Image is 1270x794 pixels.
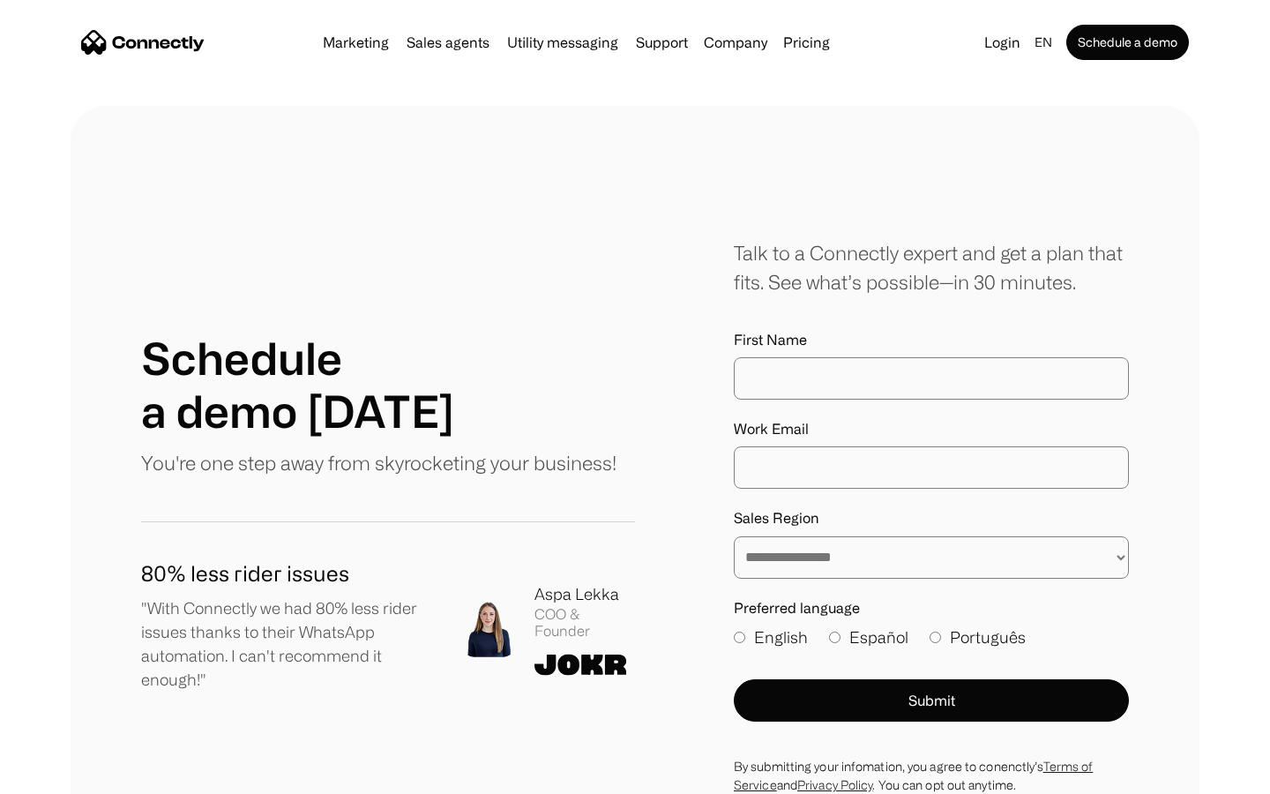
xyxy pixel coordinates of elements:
h1: Schedule a demo [DATE] [141,332,454,438]
input: Español [829,632,840,643]
input: English [734,632,745,643]
aside: Language selected: English [18,761,106,788]
a: Pricing [776,35,837,49]
a: Schedule a demo [1066,25,1189,60]
label: Sales Region [734,510,1129,527]
a: Support [629,35,695,49]
div: Aspa Lekka [534,582,635,606]
p: "With Connectly we had 80% less rider issues thanks to their WhatsApp automation. I can't recomme... [141,596,432,692]
a: Sales agents [400,35,497,49]
a: Privacy Policy [797,778,872,791]
a: Terms of Service [734,760,1093,791]
label: Español [829,625,908,649]
div: By submitting your infomation, you agree to conenctly’s and . You can opt out anytime. [734,757,1129,794]
label: Work Email [734,421,1129,438]
p: You're one step away from skyrocketing your business! [141,448,616,477]
label: Português [930,625,1026,649]
a: Marketing [316,35,396,49]
label: Preferred language [734,600,1129,617]
ul: Language list [35,763,106,788]
div: en [1035,30,1052,55]
label: English [734,625,808,649]
label: First Name [734,332,1129,348]
div: COO & Founder [534,606,635,640]
div: Company [704,30,767,55]
h1: 80% less rider issues [141,558,432,589]
a: Login [977,30,1027,55]
button: Submit [734,679,1129,722]
input: Português [930,632,941,643]
div: Talk to a Connectly expert and get a plan that fits. See what’s possible—in 30 minutes. [734,238,1129,296]
a: Utility messaging [500,35,625,49]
